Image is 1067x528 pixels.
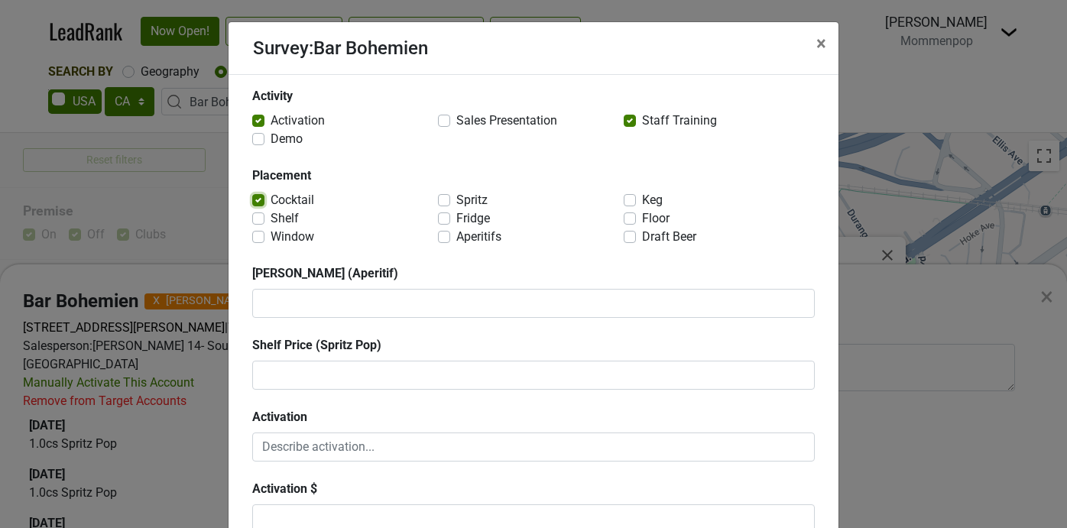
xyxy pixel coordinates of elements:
label: Sales Presentation [456,112,557,130]
label: Floor [642,209,670,228]
b: Placement [252,168,311,183]
div: Survey: Bar Bohemien [253,34,428,62]
label: Fridge [456,209,490,228]
label: Draft Beer [642,228,696,246]
label: Activation [271,112,325,130]
b: [PERSON_NAME] (Aperitif) [252,266,398,280]
b: Activation $ [252,481,317,496]
label: Keg [642,191,663,209]
span: × [816,33,826,54]
label: Cocktail [271,191,314,209]
label: Aperitifs [456,228,501,246]
b: Shelf Price (Spritz Pop) [252,338,381,352]
label: Staff Training [642,112,717,130]
label: Window [271,228,314,246]
label: Demo [271,130,303,148]
b: Activation [252,410,307,424]
b: Activity [252,89,293,103]
label: Shelf [271,209,299,228]
label: Spritz [456,191,488,209]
